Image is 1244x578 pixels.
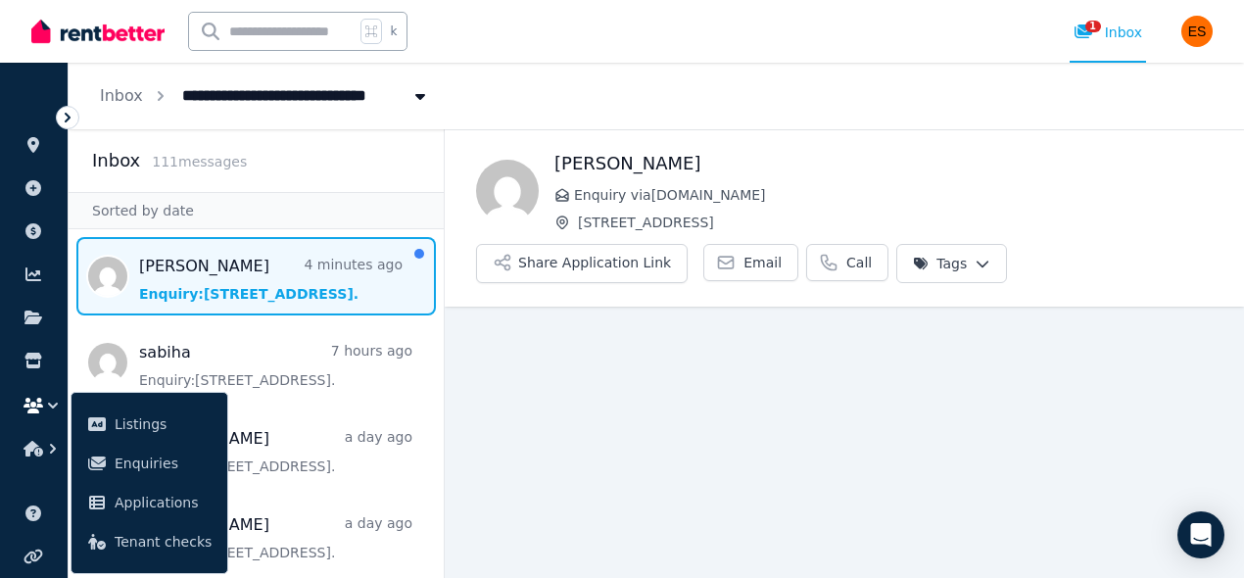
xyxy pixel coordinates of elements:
[139,341,412,390] a: sabiha7 hours agoEnquiry:[STREET_ADDRESS].
[574,185,1213,205] span: Enquiry via [DOMAIN_NAME]
[554,150,1213,177] h1: [PERSON_NAME]
[100,86,143,105] a: Inbox
[115,412,212,436] span: Listings
[476,244,688,283] button: Share Application Link
[913,254,967,273] span: Tags
[139,427,412,476] a: [PERSON_NAME]a day agoEnquiry:[STREET_ADDRESS].
[703,244,798,281] a: Email
[743,253,782,272] span: Email
[846,253,872,272] span: Call
[79,405,219,444] a: Listings
[115,452,212,475] span: Enquiries
[31,17,165,46] img: RentBetter
[152,154,247,169] span: 111 message s
[1177,511,1224,558] div: Open Intercom Messenger
[476,160,539,222] img: Lily-Ann
[1074,23,1142,42] div: Inbox
[390,24,397,39] span: k
[79,483,219,522] a: Applications
[806,244,888,281] a: Call
[69,63,461,129] nav: Breadcrumb
[1181,16,1213,47] img: Evangeline Samoilov
[578,213,1213,232] span: [STREET_ADDRESS]
[79,522,219,561] a: Tenant checks
[115,491,212,514] span: Applications
[92,147,140,174] h2: Inbox
[115,530,212,554] span: Tenant checks
[896,244,1007,283] button: Tags
[139,255,403,304] a: [PERSON_NAME]4 minutes agoEnquiry:[STREET_ADDRESS].
[1085,21,1101,32] span: 1
[69,192,444,229] div: Sorted by date
[79,444,219,483] a: Enquiries
[139,513,412,562] a: [PERSON_NAME]a day agoEnquiry:[STREET_ADDRESS].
